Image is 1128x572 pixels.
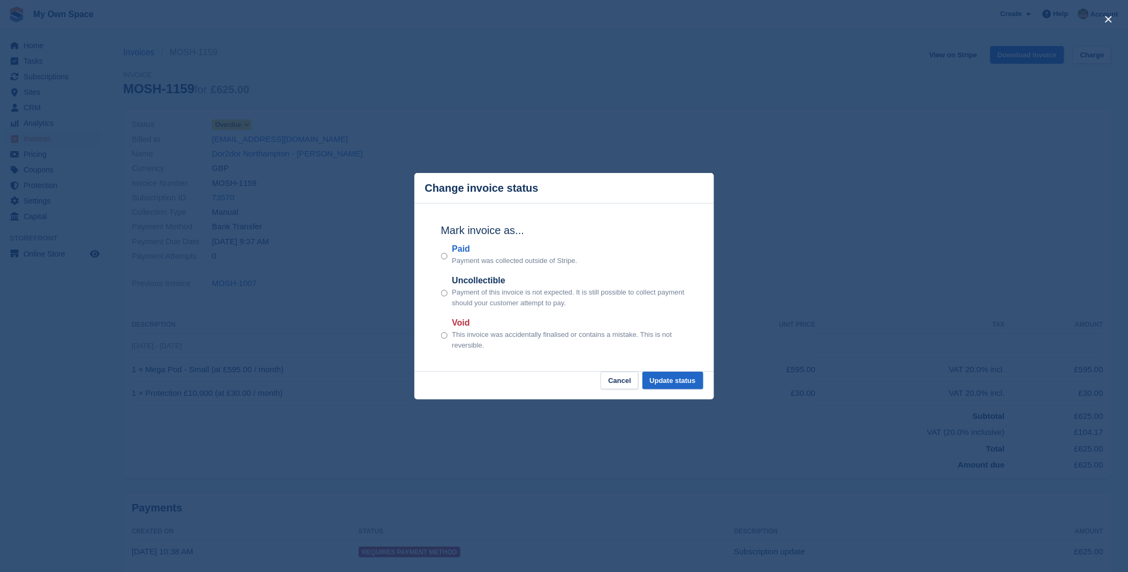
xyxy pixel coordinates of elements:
[441,222,687,238] h2: Mark invoice as...
[642,372,703,389] button: Update status
[452,329,687,350] p: This invoice was accidentally finalised or contains a mistake. This is not reversible.
[452,243,577,255] label: Paid
[1100,11,1117,28] button: close
[452,274,687,287] label: Uncollectible
[452,255,577,266] p: Payment was collected outside of Stripe.
[452,287,687,308] p: Payment of this invoice is not expected. It is still possible to collect payment should your cust...
[452,317,687,329] label: Void
[601,372,639,389] button: Cancel
[425,182,539,194] p: Change invoice status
